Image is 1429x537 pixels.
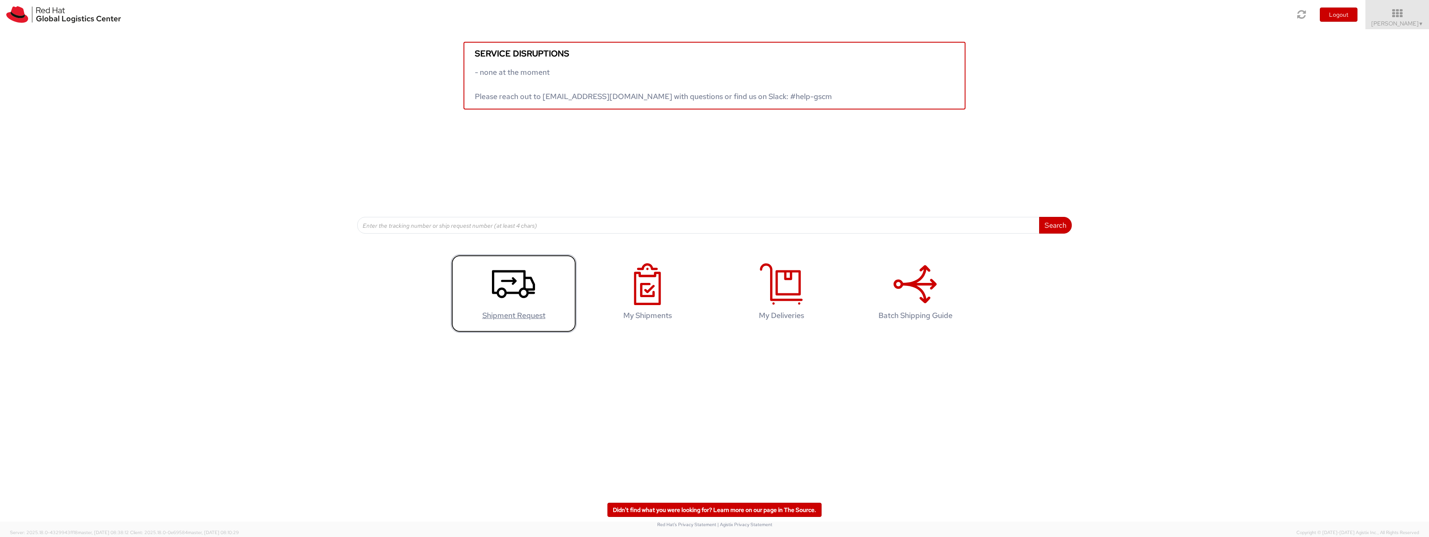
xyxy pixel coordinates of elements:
[475,49,954,58] h5: Service disruptions
[475,67,832,101] span: - none at the moment Please reach out to [EMAIL_ADDRESS][DOMAIN_NAME] with questions or find us o...
[1296,529,1419,536] span: Copyright © [DATE]-[DATE] Agistix Inc., All Rights Reserved
[1371,20,1424,27] span: [PERSON_NAME]
[861,311,969,320] h4: Batch Shipping Guide
[10,529,129,535] span: Server: 2025.18.0-4329943ff18
[585,255,710,333] a: My Shipments
[78,529,129,535] span: master, [DATE] 08:38:12
[1039,217,1072,234] button: Search
[853,255,978,333] a: Batch Shipping Guide
[719,255,844,333] a: My Deliveries
[357,217,1040,234] input: Enter the tracking number or ship request number (at least 4 chars)
[464,42,965,109] a: Service disruptions - none at the moment Please reach out to [EMAIL_ADDRESS][DOMAIN_NAME] with qu...
[594,311,702,320] h4: My Shipments
[717,522,772,527] a: | Agistix Privacy Statement
[188,529,239,535] span: master, [DATE] 08:10:29
[657,522,716,527] a: Red Hat's Privacy Statement
[460,311,568,320] h4: Shipment Request
[607,503,822,517] a: Didn't find what you were looking for? Learn more on our page in The Source.
[1320,8,1357,22] button: Logout
[451,255,576,333] a: Shipment Request
[727,311,835,320] h4: My Deliveries
[1419,20,1424,27] span: ▼
[6,6,121,23] img: rh-logistics-00dfa346123c4ec078e1.svg
[130,529,239,535] span: Client: 2025.18.0-0e69584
